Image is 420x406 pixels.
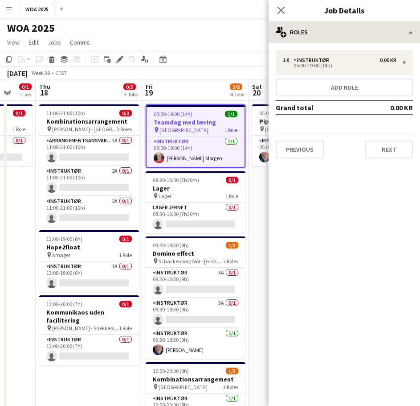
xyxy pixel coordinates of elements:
span: Week 38 [29,70,52,76]
app-card-role: Instruktør2A0/111:00-21:00 (10h) [39,166,139,196]
span: 3 Roles [223,384,238,390]
span: 0/5 [123,83,136,90]
div: 1 x [283,57,294,63]
a: View [4,37,23,48]
div: 4 Jobs [230,91,244,98]
app-card-role: Instruktør1/105:00-19:00 (14h)[PERSON_NAME] Morgen [147,137,245,167]
span: 1 Role [12,126,25,133]
span: [GEOGRAPHIC_DATA] [265,126,314,133]
app-job-card: 13:00-19:00 (6h)0/1Hope2float Amager1 RoleInstruktør1A0/113:00-19:00 (6h) [39,230,139,292]
span: 19 [144,87,153,98]
span: Fri [146,83,153,91]
div: 1 Job [20,91,31,98]
h3: Teamdag med læring [147,118,245,126]
app-card-role: Instruktør2A0/111:00-21:00 (10h) [39,196,139,227]
span: 0/1 [13,110,25,116]
span: View [7,38,20,46]
td: Grand total [276,100,361,115]
span: 0/1 [119,301,132,307]
h3: Pipeline Project [252,117,352,125]
h3: Kommunikaos uden facilitering [39,308,139,324]
a: Edit [25,37,42,48]
span: Lager [159,193,171,199]
span: Amager [52,252,70,258]
app-job-card: 05:00-15:00 (10h)1/1Pipeline Project [GEOGRAPHIC_DATA]1 RoleInstruktør1/105:00-15:00 (10h)[PERSON... [252,104,352,166]
button: WOA 2025 [18,0,56,18]
span: [GEOGRAPHIC_DATA] [159,384,208,390]
span: [GEOGRAPHIC_DATA] [159,127,208,133]
span: [PERSON_NAME] - Snekkersten [52,325,119,331]
app-job-card: 13:00-20:00 (7h)0/1Kommunikaos uden facilitering [PERSON_NAME] - Snekkersten1 RoleInstruktør0/113... [39,295,139,365]
span: 1/3 [226,368,238,374]
span: 05:00-15:00 (10h) [259,110,298,116]
td: 0.00 KR [361,100,413,115]
span: Sat [252,83,262,91]
app-job-card: 09:30-18:30 (9h)1/3Domino effect Schackenborg Slot - [GEOGRAPHIC_DATA]3 RolesInstruktør3A0/109:30... [146,236,245,359]
h3: Domino effect [146,249,245,257]
app-card-role: Instruktør1/105:00-15:00 (10h)[PERSON_NAME] [252,136,352,166]
span: 0/1 [19,83,32,90]
div: [DATE] [7,69,28,78]
span: 13:00-19:00 (6h) [46,236,82,242]
span: 0/3 [119,110,132,116]
button: Previous [276,141,324,158]
h3: Kombinationsarrangement [39,117,139,125]
span: 05:00-19:00 (14h) [154,111,192,117]
span: Jobs [48,38,61,46]
span: 12:00-20:00 (8h) [153,368,189,374]
span: Comms [70,38,90,46]
span: 3 Roles [223,258,238,265]
span: 1 Role [119,325,132,331]
div: Roles [269,21,420,43]
span: 1/3 [226,242,238,249]
span: 1 Role [225,193,238,199]
app-card-role: Instruktør3A0/109:30-18:30 (9h) [146,298,245,328]
app-job-card: 11:00-21:00 (10h)0/3Kombinationsarrangement [PERSON_NAME] - [GEOGRAPHIC_DATA]3 RolesArrangementsa... [39,104,139,227]
span: Schackenborg Slot - [GEOGRAPHIC_DATA] [159,258,223,265]
span: 0/1 [226,177,238,183]
div: 05:00-19:00 (14h) [283,63,396,68]
span: 1/1 [225,111,237,117]
span: Edit [29,38,39,46]
span: 20 [251,87,262,98]
button: Add role [276,79,413,96]
h1: WOA 2025 [7,21,55,35]
app-card-role: Arrangementsansvarlig1A0/111:00-21:00 (10h) [39,136,139,166]
span: [PERSON_NAME] - [GEOGRAPHIC_DATA] [52,126,117,133]
span: 3 Roles [117,126,132,133]
app-card-role: Instruktør1A0/113:00-19:00 (6h) [39,261,139,292]
a: Comms [66,37,94,48]
app-card-role: Lager Jernet0/108:30-16:00 (7h30m) [146,203,245,233]
a: Jobs [44,37,65,48]
button: Next [365,141,413,158]
span: 08:30-16:00 (7h30m) [153,177,199,183]
app-job-card: 05:00-19:00 (14h)1/1Teamdag med læring [GEOGRAPHIC_DATA]1 RoleInstruktør1/105:00-19:00 (14h)[PERS... [146,104,245,168]
span: 13:00-20:00 (7h) [46,301,82,307]
span: 11:00-21:00 (10h) [46,110,85,116]
div: 3 Jobs [124,91,138,98]
h3: Kombinationsarrangement [146,375,245,383]
app-card-role: Instruktør3A0/109:30-18:30 (9h) [146,268,245,298]
span: 1 Role [224,127,237,133]
span: 1 Role [119,252,132,258]
div: 0.00 KR [380,57,396,63]
app-card-role: Instruktør1/109:30-18:30 (9h)[PERSON_NAME] [146,328,245,359]
app-card-role: Instruktør0/113:00-20:00 (7h) [39,335,139,365]
div: Instruktør [294,57,333,63]
span: Thu [39,83,50,91]
span: 18 [38,87,50,98]
span: 3/8 [230,83,242,90]
app-job-card: 08:30-16:00 (7h30m)0/1Lager Lager1 RoleLager Jernet0/108:30-16:00 (7h30m) [146,171,245,233]
span: 09:30-18:30 (9h) [153,242,189,249]
div: CEST [55,70,67,76]
span: 0/1 [119,236,132,242]
h3: Hope2float [39,243,139,251]
h3: Lager [146,184,245,192]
